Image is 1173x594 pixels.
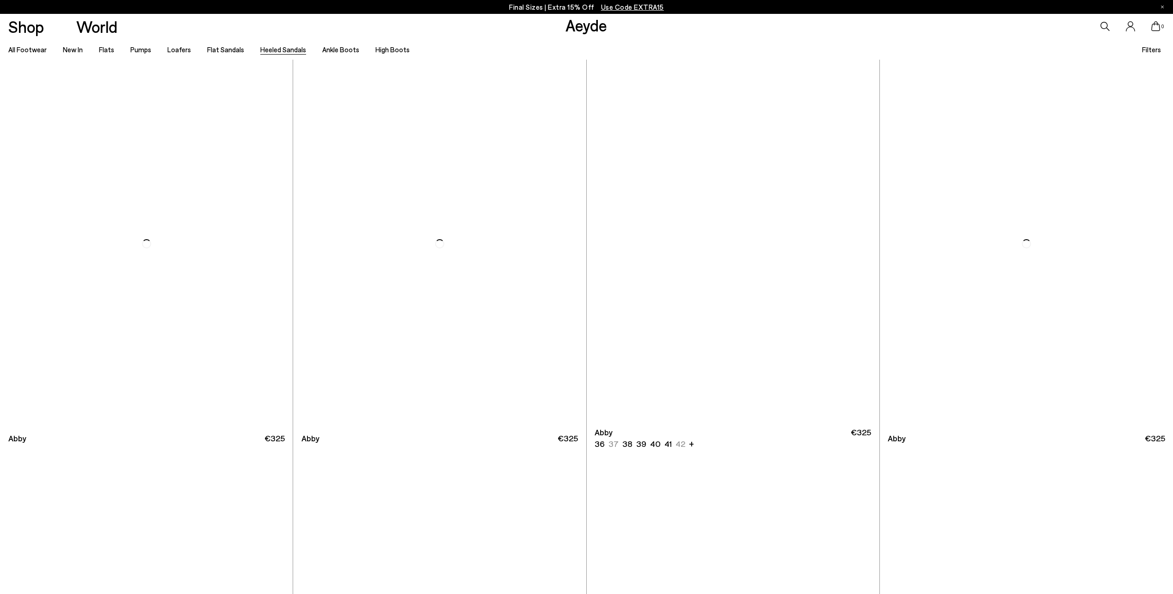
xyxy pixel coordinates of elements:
[636,438,646,450] li: 39
[130,45,151,54] a: Pumps
[1142,45,1161,54] span: Filters
[888,433,906,444] span: Abby
[1161,24,1165,29] span: 0
[8,19,44,35] a: Shop
[622,438,633,450] li: 38
[63,45,83,54] a: New In
[587,60,879,427] a: 6 / 6 1 / 6 2 / 6 3 / 6 4 / 6 5 / 6 6 / 6 1 / 6 Next slide Previous slide
[601,3,664,11] span: Navigate to /collections/ss25-final-sizes
[851,427,871,450] span: €325
[1151,21,1161,31] a: 0
[207,45,244,54] a: Flat Sandals
[301,433,319,444] span: Abby
[167,45,191,54] a: Loafers
[375,45,410,54] a: High Boots
[880,428,1173,449] a: Abby €325
[565,15,607,35] a: Aeyde
[689,437,694,450] li: +
[650,438,661,450] li: 40
[595,438,682,450] ul: variant
[595,427,613,438] span: Abby
[879,60,1172,427] div: 2 / 6
[322,45,359,54] a: Ankle Boots
[587,60,879,427] img: Abby Leather Mules
[8,433,26,444] span: Abby
[664,438,672,450] li: 41
[8,45,47,54] a: All Footwear
[558,433,578,444] span: €325
[264,433,285,444] span: €325
[587,60,879,427] div: 1 / 6
[293,428,586,449] a: Abby €325
[1145,433,1165,444] span: €325
[293,60,586,427] img: Abby Leather Mules
[509,1,664,13] p: Final Sizes | Extra 15% Off
[260,45,306,54] a: Heeled Sandals
[879,60,1172,427] img: Abby Leather Mules
[595,438,605,450] li: 36
[99,45,114,54] a: Flats
[880,60,1173,427] img: Abby Leather Mules
[76,19,117,35] a: World
[587,428,879,449] a: Abby 36 37 38 39 40 41 42 + €325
